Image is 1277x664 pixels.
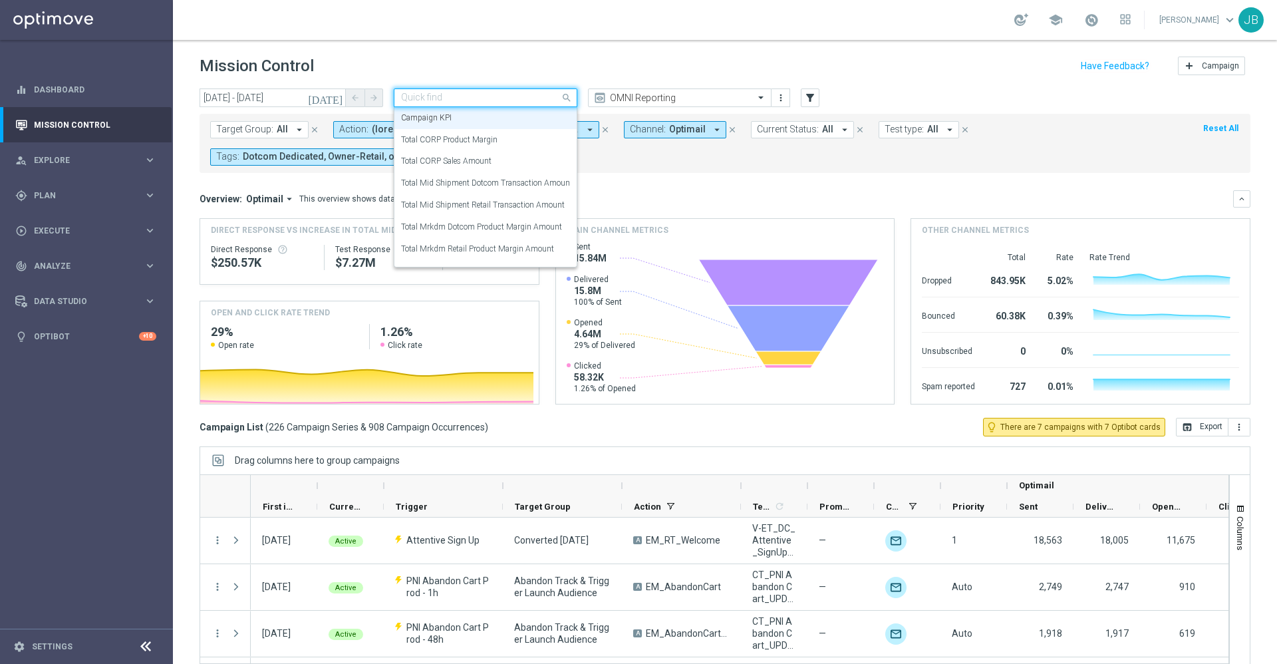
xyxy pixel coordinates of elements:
[299,193,529,205] div: This overview shows data of campaigns executed via Optimail
[346,88,364,107] button: arrow_back
[15,260,144,272] div: Analyze
[394,107,577,267] ng-dropdown-panel: Options list
[885,623,907,645] img: Optimail
[1019,480,1054,490] span: Optimail
[752,615,796,651] span: CT_PNI Abandon Cart_UPDATED_OCT2024_TOUCH2
[335,244,432,255] div: Test Response
[15,190,157,201] button: gps_fixed Plan keyboard_arrow_right
[15,120,157,130] div: Mission Control
[1182,422,1193,432] i: open_in_browser
[380,324,528,340] h2: 1.26%
[262,627,291,639] div: 27 Jul 2025, Sunday
[922,304,975,325] div: Bounced
[646,581,721,593] span: EM_AbandonCart
[1039,628,1062,639] span: 1,918
[960,125,970,134] i: close
[15,295,144,307] div: Data Studio
[34,192,144,200] span: Plan
[335,537,356,546] span: Active
[212,534,223,546] button: more_vert
[1089,252,1239,263] div: Rate Trend
[200,88,346,107] input: Select date range
[15,84,157,95] button: equalizer Dashboard
[886,502,903,512] span: Channel
[633,536,642,544] span: A
[726,122,738,137] button: close
[1034,535,1062,546] span: 18,563
[15,72,156,107] div: Dashboard
[15,225,144,237] div: Execute
[211,324,358,340] h2: 29%
[15,107,156,142] div: Mission Control
[309,122,321,137] button: close
[630,124,666,135] span: Channel:
[401,222,562,233] label: Total Mrkdm Dotcom Product Margin Amount
[822,124,833,135] span: All
[633,583,642,591] span: A
[34,107,156,142] a: Mission Control
[406,534,480,546] span: Attentive Sign Up
[669,124,706,135] span: Optimail
[819,502,851,512] span: Promotions
[879,121,959,138] button: Test type: All arrow_drop_down
[983,418,1165,436] button: lightbulb_outline There are 7 campaigns with 7 Optibot cards
[200,611,251,657] div: Press SPACE to select this row.
[991,375,1026,396] div: 727
[242,193,299,205] button: Optimail arrow_drop_down
[372,124,579,135] span: (blanks) 2024_DC_C 2024_DC_L 2024_DC_N/Y + 332 more
[329,581,363,593] colored-tag: Active
[986,421,998,433] i: lightbulb_outline
[991,252,1026,263] div: Total
[927,124,938,135] span: All
[200,57,314,76] h1: Mission Control
[1184,61,1195,71] i: add
[351,93,360,102] i: arrow_back
[13,641,25,653] i: settings
[211,224,513,236] span: Direct Response VS Increase In Total Mid Shipment Dotcom Transaction Amount
[952,581,972,592] span: Auto
[1042,269,1073,290] div: 5.02%
[401,150,570,172] div: Total CORP Sales Amount
[216,124,273,135] span: Target Group:
[1042,339,1073,361] div: 0%
[646,627,730,639] span: EM_AbandonCart_T2
[364,88,383,107] button: arrow_forward
[819,627,826,639] span: —
[819,534,826,546] span: —
[144,189,156,202] i: keyboard_arrow_right
[246,193,283,205] span: Optimail
[885,530,907,552] div: Optimail
[15,154,27,166] i: person_search
[15,84,27,96] i: equalizer
[1152,502,1184,512] span: Opened
[885,577,907,598] div: Optimail
[593,91,607,104] i: preview
[308,92,344,104] i: [DATE]
[401,112,452,124] label: Campaign KPI
[333,121,599,138] button: Action: (loremi), 5770_DO_S, 7700_AM_C, 9503_AD_E/S, 8755_DO_E, TempoRincid_UTLABO, ET_DolorEmag_...
[401,107,570,129] div: Campaign KPI
[235,455,400,466] div: Row Groups
[339,124,368,135] span: Action:
[329,627,363,640] colored-tag: Active
[588,88,772,107] ng-select: OMNI Reporting
[401,259,570,281] div: Visitor Conversions
[854,122,866,137] button: close
[728,125,737,134] i: close
[212,627,223,639] i: more_vert
[1039,581,1062,592] span: 2,749
[15,261,157,271] button: track_changes Analyze keyboard_arrow_right
[15,155,157,166] div: person_search Explore keyboard_arrow_right
[1105,581,1129,592] span: 2,747
[1179,581,1195,592] span: 910
[15,154,144,166] div: Explore
[885,124,924,135] span: Test type:
[212,581,223,593] i: more_vert
[1176,421,1250,432] multiple-options-button: Export to CSV
[1222,13,1237,27] span: keyboard_arrow_down
[751,121,854,138] button: Current Status: All arrow_drop_down
[34,227,144,235] span: Execute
